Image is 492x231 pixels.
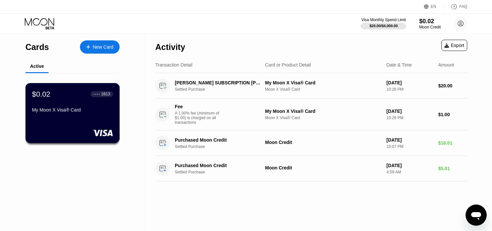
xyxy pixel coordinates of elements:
div: A 1.00% fee (minimum of $1.00) is charged on all transactions [175,111,224,125]
iframe: Button to launch messaging window [466,205,487,226]
div: Purchased Moon CreditSettled PurchaseMoon Credit[DATE]10:07 PM$16.01 [155,130,467,156]
div: Active [30,64,44,69]
div: $20.00 [438,83,467,88]
div: FeeA 1.00% fee (minimum of $1.00) is charged on all transactionsMy Moon X Visa® CardMoon X Visa® ... [155,99,467,130]
div: New Card [93,44,113,50]
div: FAQ [444,3,467,10]
div: 4:59 AM [387,170,433,174]
div: [DATE] [387,137,433,143]
div: FAQ [459,4,467,9]
div: 10:07 PM [387,144,433,149]
div: $20.00 / $4,000.00 [369,24,398,28]
div: Moon X Visa® Card [265,115,381,120]
div: Moon X Visa® Card [265,87,381,92]
div: Purchased Moon CreditSettled PurchaseMoon Credit[DATE]4:59 AM$5.01 [155,156,467,181]
div: $0.02● ● ● ●1613My Moon X Visa® Card [26,83,119,143]
div: Card or Product Detail [265,62,311,68]
div: Purchased Moon Credit [175,137,262,143]
div: Amount [438,62,454,68]
div: 10:26 PM [387,115,433,120]
div: Fee [175,104,221,109]
div: Purchased Moon Credit [175,163,262,168]
div: $0.02 [419,18,441,25]
div: $1.00 [438,112,467,117]
div: [PERSON_NAME] SUBSCRIPTION [PHONE_NUMBER] USSettled PurchaseMy Moon X Visa® CardMoon X Visa® Card... [155,73,467,99]
div: My Moon X Visa® Card [265,80,381,85]
div: Visa Monthly Spend Limit [361,18,406,22]
div: Export [441,40,467,51]
div: Settled Purchase [175,87,269,92]
div: 1613 [101,92,110,96]
div: ● ● ● ● [94,93,100,95]
div: $16.01 [438,140,467,146]
div: My Moon X Visa® Card [265,109,381,114]
div: EN [424,3,444,10]
div: Moon Credit [419,25,441,29]
div: Activity [155,42,185,52]
div: [DATE] [387,109,433,114]
div: Cards [25,42,49,52]
div: Settled Purchase [175,144,269,149]
div: EN [431,4,436,9]
div: Date & Time [387,62,412,68]
div: [DATE] [387,80,433,85]
div: $0.02Moon Credit [419,18,441,29]
div: Moon Credit [265,140,381,145]
div: [DATE] [387,163,433,168]
div: Transaction Detail [155,62,192,68]
div: 10:26 PM [387,87,433,92]
div: [PERSON_NAME] SUBSCRIPTION [PHONE_NUMBER] US [175,80,262,85]
div: New Card [80,40,120,54]
div: Settled Purchase [175,170,269,174]
div: Visa Monthly Spend Limit$20.00/$4,000.00 [361,18,406,29]
div: Export [444,43,464,48]
div: $5.01 [438,166,467,171]
div: $0.02 [32,90,51,98]
div: My Moon X Visa® Card [32,107,113,113]
div: Moon Credit [265,165,381,170]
